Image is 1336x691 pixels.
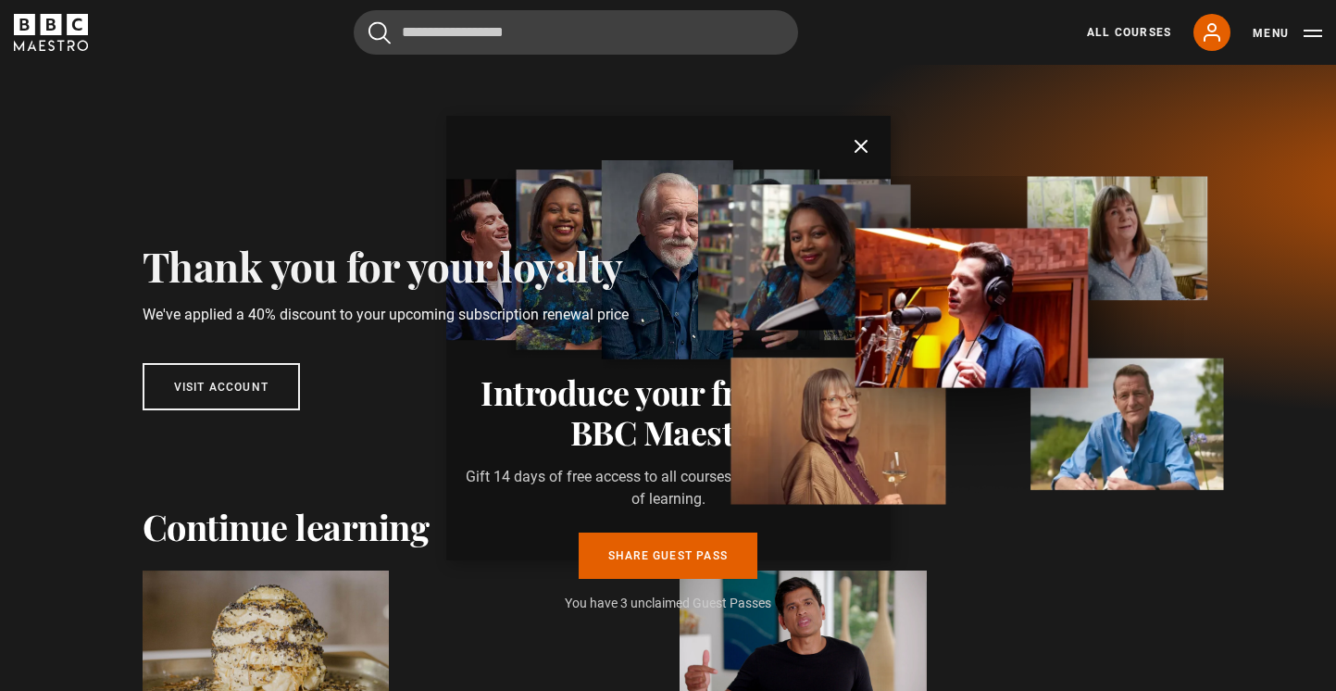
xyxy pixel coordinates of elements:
[1253,24,1322,43] button: Toggle navigation
[143,304,631,326] p: We've applied a 40% discount to your upcoming subscription renewal price
[368,21,391,44] button: Submit the search query
[354,10,798,55] input: Search
[1087,24,1171,41] a: All Courses
[461,466,876,510] p: Gift 14 days of free access to all courses and inspire a journey of learning.
[461,372,876,450] h3: Introduce your friends to BBC Maestro
[698,176,1224,506] img: banner_image-1d4a58306c65641337db.webp
[143,242,631,289] h2: Thank you for your loyalty
[579,533,757,579] a: Share guest pass
[143,506,1194,548] h2: Continue learning
[14,14,88,51] svg: BBC Maestro
[461,594,876,613] p: You have 3 unclaimed Guest Passes
[143,363,301,410] a: Visit account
